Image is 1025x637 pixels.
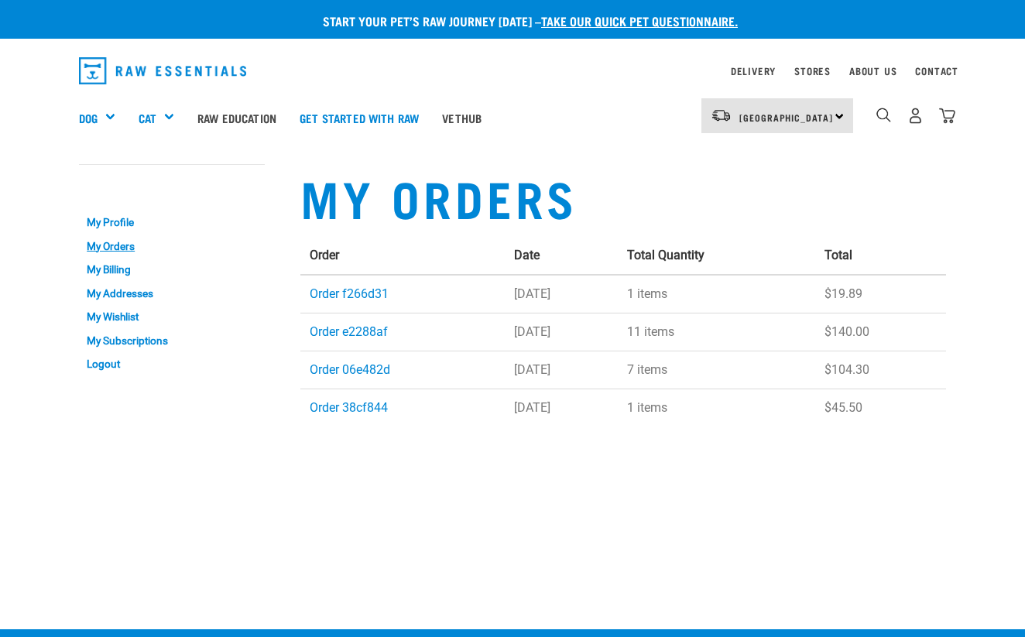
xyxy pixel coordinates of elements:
th: Order [300,237,505,275]
img: home-icon@2x.png [939,108,955,124]
a: Order 06e482d [310,362,390,377]
a: My Addresses [79,282,265,306]
h1: My Orders [300,169,946,224]
a: My Billing [79,258,265,282]
img: user.png [907,108,924,124]
a: Stores [794,68,831,74]
a: Order 38cf844 [310,400,388,415]
td: 11 items [618,313,815,351]
th: Date [505,237,618,275]
td: $104.30 [815,351,946,389]
a: My Orders [79,235,265,259]
a: About Us [849,68,896,74]
a: Contact [915,68,958,74]
img: van-moving.png [711,108,732,122]
a: Order f266d31 [310,286,389,301]
td: $45.50 [815,389,946,427]
th: Total [815,237,946,275]
nav: dropdown navigation [67,51,958,91]
a: Order e2288af [310,324,388,339]
a: Delivery [731,68,776,74]
a: My Wishlist [79,305,265,329]
a: My Account [79,180,154,187]
td: [DATE] [505,275,618,313]
img: Raw Essentials Logo [79,57,246,84]
a: Get started with Raw [288,87,430,149]
td: $19.89 [815,275,946,313]
td: $140.00 [815,313,946,351]
a: Raw Education [186,87,288,149]
a: My Profile [79,211,265,235]
a: Dog [79,109,98,127]
td: 1 items [618,389,815,427]
span: [GEOGRAPHIC_DATA] [739,115,833,120]
td: 1 items [618,275,815,313]
td: 7 items [618,351,815,389]
a: Cat [139,109,156,127]
a: My Subscriptions [79,329,265,353]
th: Total Quantity [618,237,815,275]
td: [DATE] [505,313,618,351]
td: [DATE] [505,351,618,389]
img: home-icon-1@2x.png [876,108,891,122]
a: Logout [79,353,265,377]
a: take our quick pet questionnaire. [541,17,738,24]
td: [DATE] [505,389,618,427]
a: Vethub [430,87,493,149]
